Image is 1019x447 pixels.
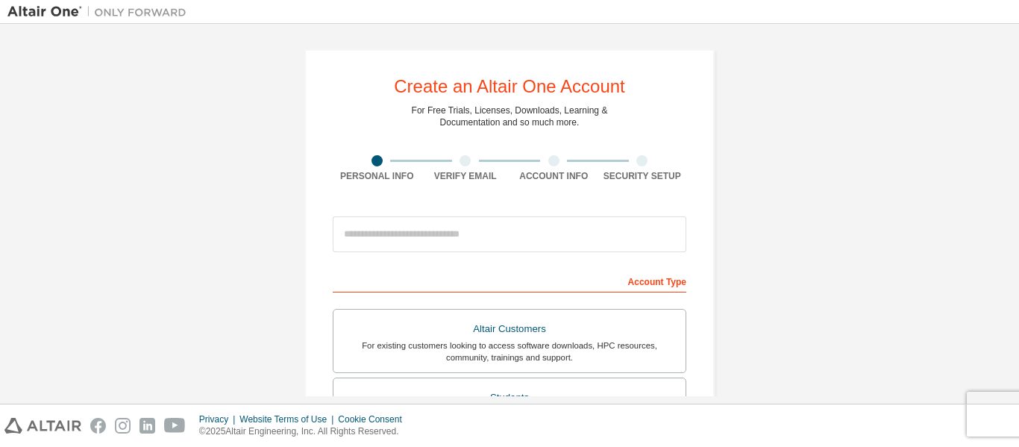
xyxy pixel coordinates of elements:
div: Verify Email [421,170,510,182]
div: Create an Altair One Account [394,78,625,96]
div: Privacy [199,413,239,425]
div: Security Setup [598,170,687,182]
img: linkedin.svg [139,418,155,434]
img: Altair One [7,4,194,19]
img: instagram.svg [115,418,131,434]
div: Altair Customers [342,319,677,340]
div: Students [342,387,677,408]
div: Website Terms of Use [239,413,338,425]
div: For existing customers looking to access software downloads, HPC resources, community, trainings ... [342,340,677,363]
div: Personal Info [333,170,421,182]
img: altair_logo.svg [4,418,81,434]
img: facebook.svg [90,418,106,434]
p: © 2025 Altair Engineering, Inc. All Rights Reserved. [199,425,411,438]
div: For Free Trials, Licenses, Downloads, Learning & Documentation and so much more. [412,104,608,128]
div: Account Info [509,170,598,182]
div: Account Type [333,269,686,293]
div: Cookie Consent [338,413,410,425]
img: youtube.svg [164,418,186,434]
